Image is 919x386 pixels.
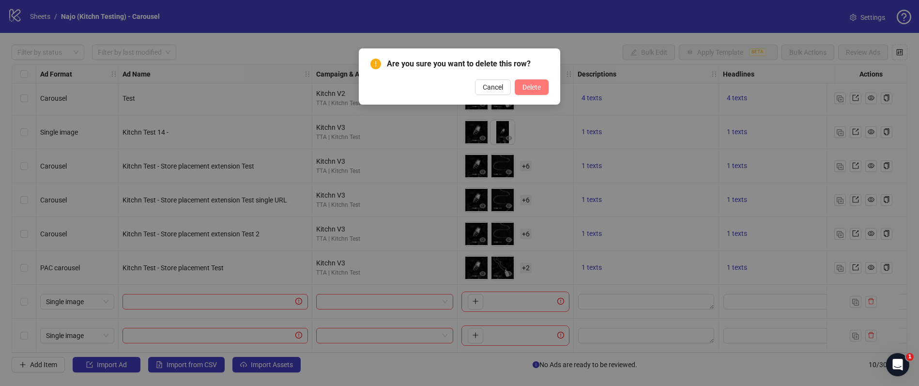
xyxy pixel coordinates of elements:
[886,353,909,376] iframe: Intercom live chat
[906,353,914,361] span: 1
[515,79,549,95] button: Delete
[522,83,541,91] span: Delete
[475,79,511,95] button: Cancel
[370,59,381,69] span: exclamation-circle
[483,83,503,91] span: Cancel
[387,58,549,70] span: Are you sure you want to delete this row?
